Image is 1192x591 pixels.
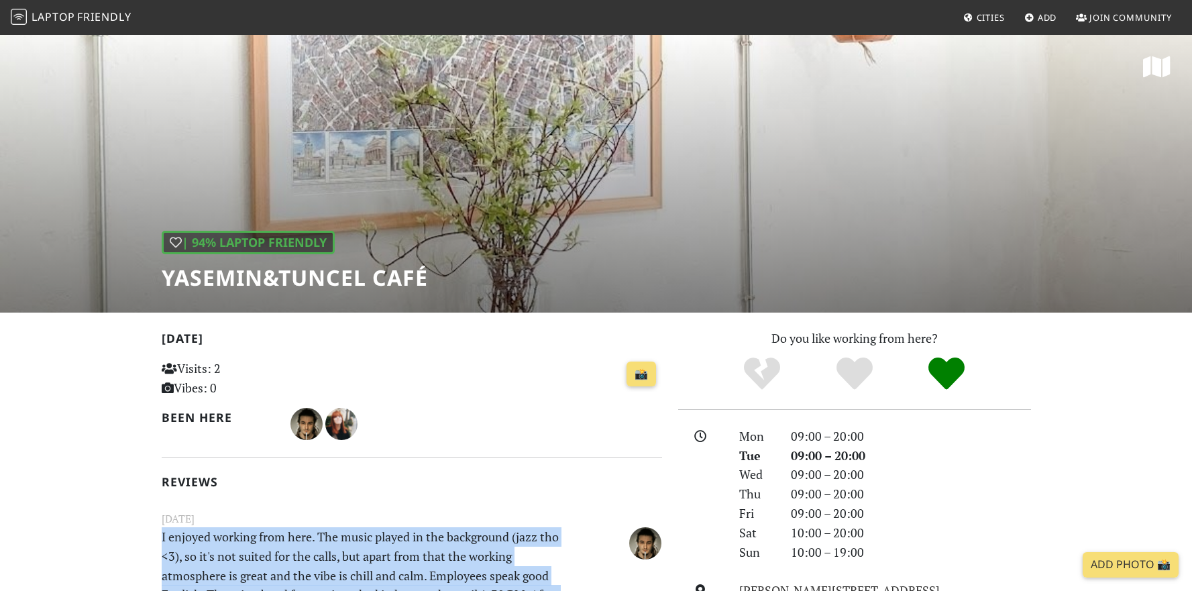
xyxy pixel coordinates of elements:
div: 09:00 – 20:00 [783,484,1039,504]
small: [DATE] [154,511,670,527]
div: 09:00 – 20:00 [783,504,1039,523]
div: Thu [731,484,782,504]
div: Wed [731,465,782,484]
span: Ana Zeta [325,415,358,431]
div: Fri [731,504,782,523]
h2: Reviews [162,475,662,489]
p: Do you like working from here? [678,329,1031,348]
a: Cities [958,5,1010,30]
a: Join Community [1071,5,1177,30]
span: Cities [977,11,1005,23]
h2: [DATE] [162,331,662,351]
span: Friendly [77,9,131,24]
span: Pavle Mutic [629,533,661,549]
div: Yes [808,356,901,392]
div: Definitely! [900,356,993,392]
span: Pavle Mutic [290,415,325,431]
h1: yasemin&tuncel café [162,265,428,290]
p: Visits: 2 Vibes: 0 [162,359,318,398]
div: 09:00 – 20:00 [783,427,1039,446]
a: Add [1019,5,1063,30]
div: 10:00 – 20:00 [783,523,1039,543]
div: | 94% Laptop Friendly [162,231,335,254]
div: 10:00 – 19:00 [783,543,1039,562]
a: LaptopFriendly LaptopFriendly [11,6,131,30]
h2: Been here [162,411,275,425]
div: 09:00 – 20:00 [783,465,1039,484]
img: 1484760802-pavle-mutic.jpg [290,408,323,440]
img: 1484760802-pavle-mutic.jpg [629,527,661,559]
div: Sat [731,523,782,543]
div: Tue [731,446,782,466]
a: 📸 [627,362,656,387]
a: Add Photo 📸 [1083,552,1179,578]
span: Laptop [32,9,75,24]
div: Mon [731,427,782,446]
div: No [716,356,808,392]
span: Add [1038,11,1057,23]
div: 09:00 – 20:00 [783,446,1039,466]
img: 3048-ana.jpg [325,408,358,440]
span: Join Community [1089,11,1172,23]
img: LaptopFriendly [11,9,27,25]
div: Sun [731,543,782,562]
